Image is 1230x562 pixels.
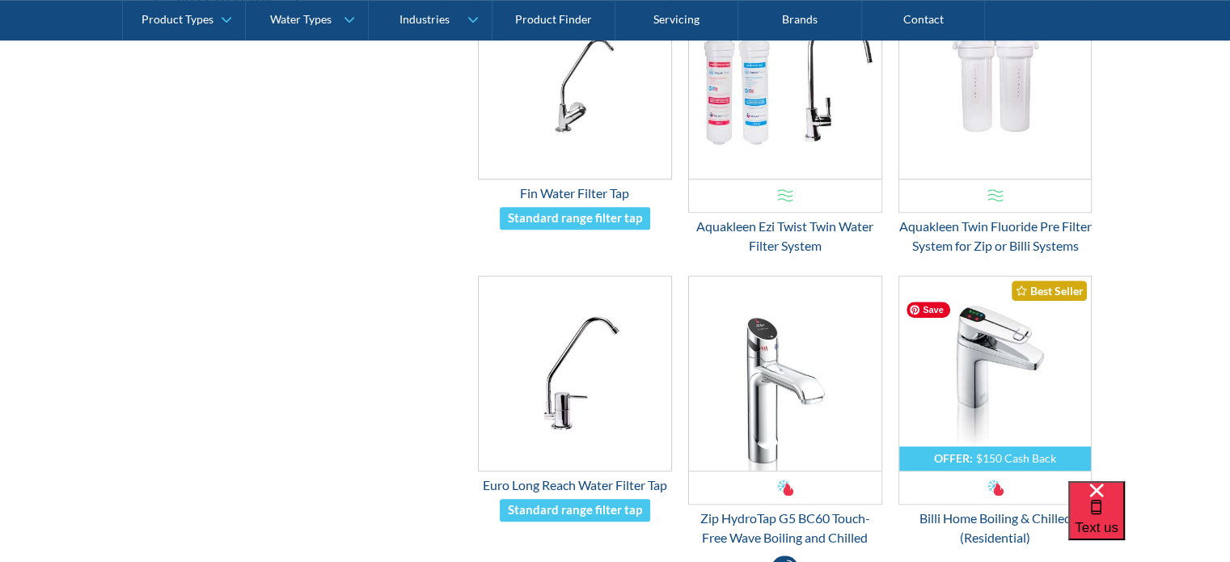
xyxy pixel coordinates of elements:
span: Save [907,302,950,318]
div: OFFER: [934,451,973,465]
div: Water Types [270,13,332,27]
div: Billi Home Boiling & Chilled (Residential) [898,509,1093,547]
a: OFFER:$150 Cash BackBilli Home Boiling & Chilled (Residential)Best SellerBilli Home Boiling & Chi... [898,276,1093,547]
iframe: podium webchat widget bubble [1068,481,1230,562]
div: $150 Cash Back [976,451,1056,465]
div: Industries [399,13,449,27]
div: Aquakleen Ezi Twist Twin Water Filter System [688,217,882,256]
div: Standard range filter tap [508,209,642,227]
img: Euro Long Reach Water Filter Tap [479,277,671,471]
div: Standard range filter tap [508,501,642,519]
div: Euro Long Reach Water Filter Tap [478,475,672,495]
div: Best Seller [1012,281,1087,301]
div: Product Types [142,13,213,27]
div: Aquakleen Twin Fluoride Pre Filter System for Zip or Billi Systems [898,217,1093,256]
img: Billi Home Boiling & Chilled (Residential) [899,277,1092,471]
a: Zip HydroTap G5 BC60 Touch-Free Wave Boiling and ChilledZip HydroTap G5 BC60 Touch-Free Wave Boil... [688,276,882,547]
div: Zip HydroTap G5 BC60 Touch-Free Wave Boiling and Chilled [688,509,882,547]
div: Fin Water Filter Tap [478,184,672,203]
img: Zip HydroTap G5 BC60 Touch-Free Wave Boiling and Chilled [689,277,881,471]
a: Euro Long Reach Water Filter TapEuro Long Reach Water Filter TapStandard range filter tap [478,276,672,522]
